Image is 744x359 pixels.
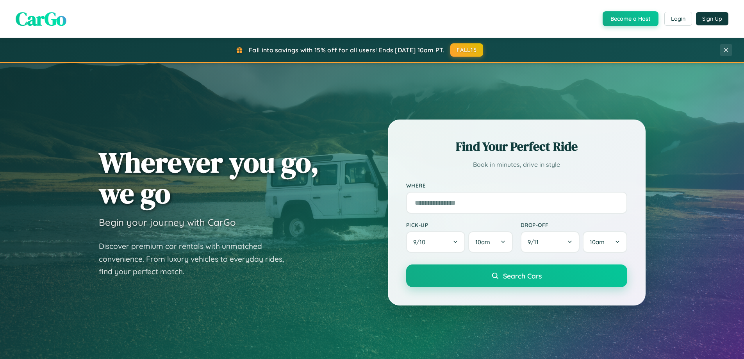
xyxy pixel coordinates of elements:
[406,221,513,228] label: Pick-up
[475,238,490,246] span: 10am
[99,240,294,278] p: Discover premium car rentals with unmatched convenience. From luxury vehicles to everyday rides, ...
[99,216,236,228] h3: Begin your journey with CarGo
[521,221,627,228] label: Drop-off
[696,12,728,25] button: Sign Up
[406,264,627,287] button: Search Cars
[583,231,627,253] button: 10am
[528,238,542,246] span: 9 / 11
[99,147,319,209] h1: Wherever you go, we go
[406,138,627,155] h2: Find Your Perfect Ride
[468,231,512,253] button: 10am
[664,12,692,26] button: Login
[603,11,658,26] button: Become a Host
[521,231,580,253] button: 9/11
[406,231,466,253] button: 9/10
[16,6,66,32] span: CarGo
[413,238,429,246] span: 9 / 10
[590,238,605,246] span: 10am
[450,43,483,57] button: FALL15
[406,182,627,189] label: Where
[503,271,542,280] span: Search Cars
[406,159,627,170] p: Book in minutes, drive in style
[249,46,444,54] span: Fall into savings with 15% off for all users! Ends [DATE] 10am PT.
